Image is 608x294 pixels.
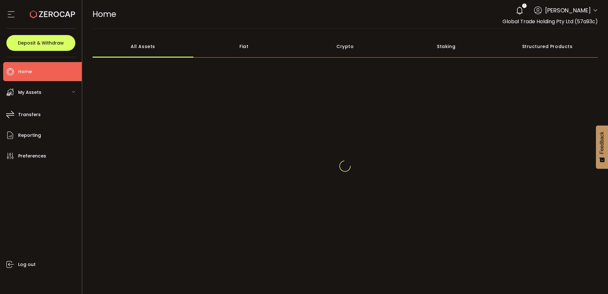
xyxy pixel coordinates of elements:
[18,41,64,45] span: Deposit & Withdraw
[18,67,32,76] span: Home
[524,3,525,8] span: 1
[497,35,598,58] div: Structured Products
[545,6,591,15] span: [PERSON_NAME]
[93,9,116,20] span: Home
[6,35,75,51] button: Deposit & Withdraw
[596,125,608,169] button: Feedback - Show survey
[93,35,194,58] div: All Assets
[396,35,497,58] div: Staking
[18,110,41,119] span: Transfers
[18,131,41,140] span: Reporting
[502,18,598,25] span: Global Trade Holding Pty Ltd (57a93c)
[18,88,41,97] span: My Assets
[18,260,36,269] span: Log out
[294,35,396,58] div: Crypto
[193,35,294,58] div: Fiat
[599,132,605,154] span: Feedback
[18,151,46,161] span: Preferences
